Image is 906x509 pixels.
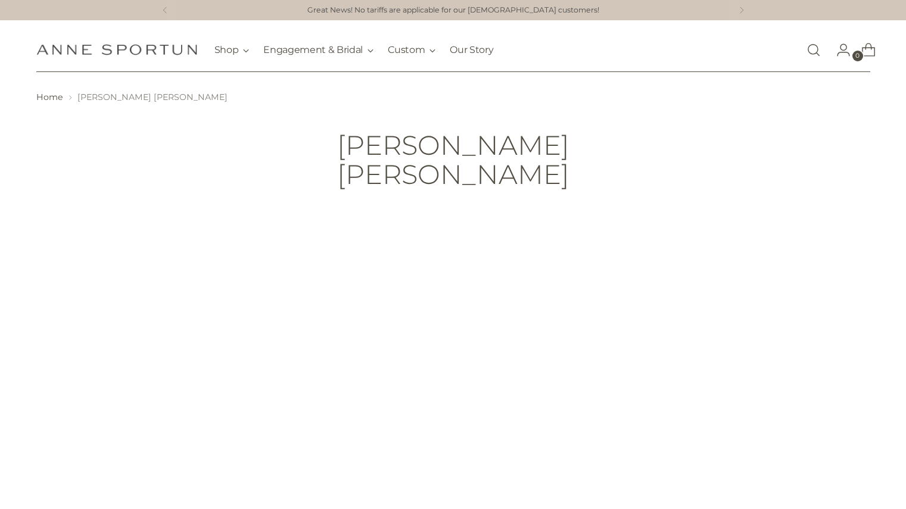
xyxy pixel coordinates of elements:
[852,51,863,61] span: 0
[307,5,599,16] a: Great News! No tariffs are applicable for our [DEMOGRAPHIC_DATA] customers!
[77,92,228,102] span: [PERSON_NAME] [PERSON_NAME]
[388,37,435,63] button: Custom
[852,38,876,62] a: Open cart modal
[263,37,373,63] button: Engagement & Bridal
[36,91,870,104] nav: breadcrumbs
[802,38,826,62] a: Open search modal
[231,130,675,189] h1: [PERSON_NAME] [PERSON_NAME]
[36,92,63,102] a: Home
[36,44,197,55] a: Anne Sportun Fine Jewellery
[827,38,851,62] a: Go to the account page
[214,37,250,63] button: Shop
[450,37,493,63] a: Our Story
